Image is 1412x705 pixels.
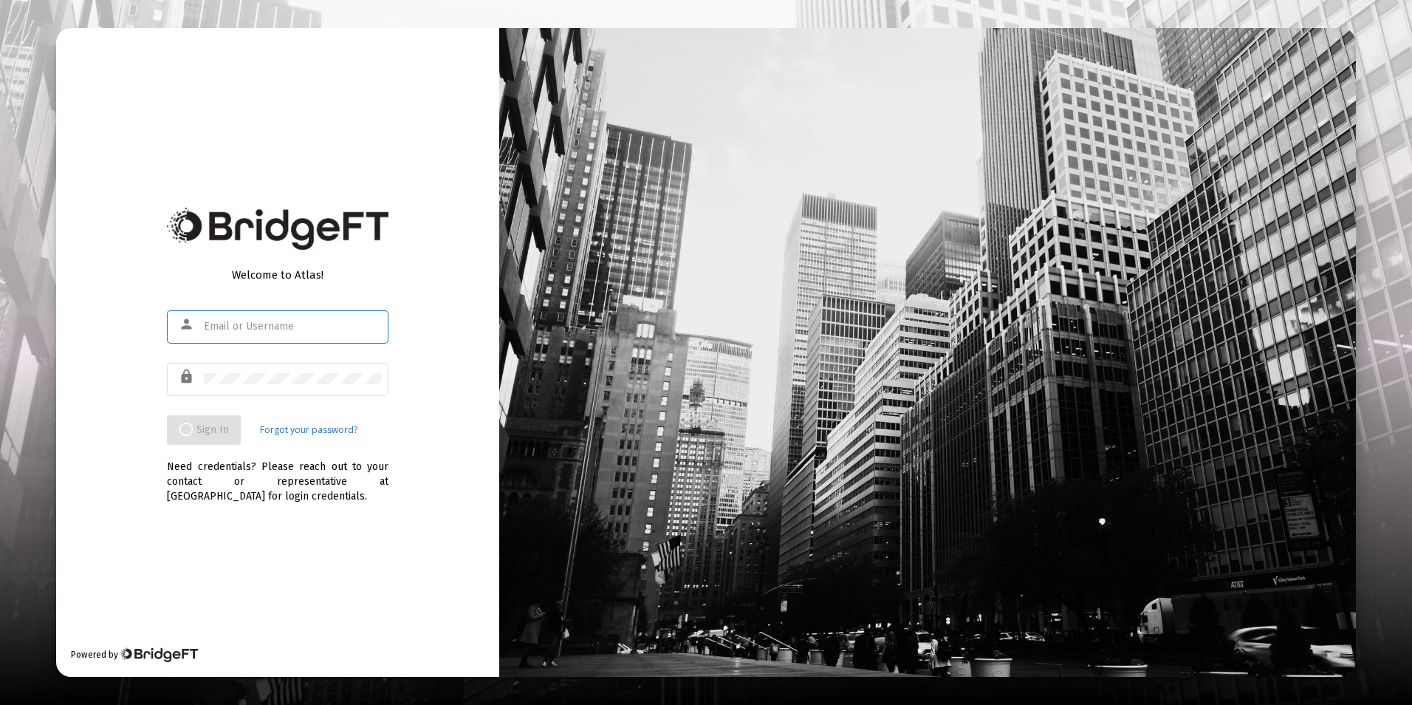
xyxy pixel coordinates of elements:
[260,423,357,437] a: Forgot your password?
[167,268,388,282] div: Welcome to Atlas!
[179,423,229,436] span: Sign In
[167,208,388,250] img: Bridge Financial Technology Logo
[120,647,197,662] img: Bridge Financial Technology Logo
[167,445,388,504] div: Need credentials? Please reach out to your contact or representative at [GEOGRAPHIC_DATA] for log...
[204,321,381,333] input: Email or Username
[179,368,196,386] mat-icon: lock
[179,316,196,333] mat-icon: person
[167,415,241,445] button: Sign In
[71,647,197,662] div: Powered by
